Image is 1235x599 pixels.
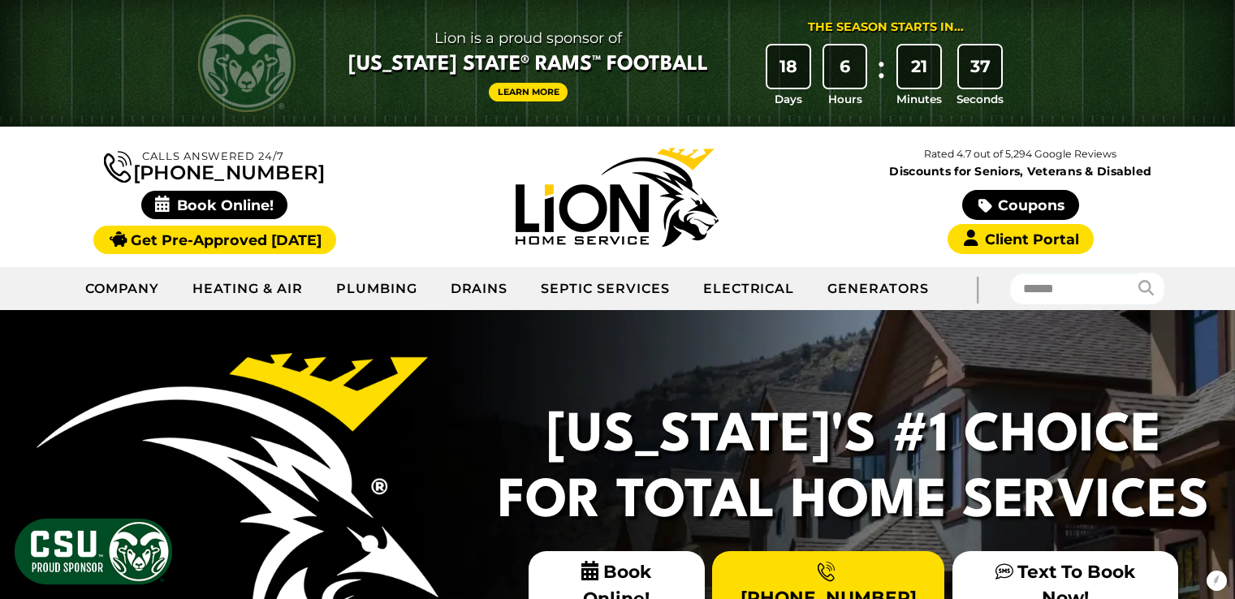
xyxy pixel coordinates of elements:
[811,269,945,309] a: Generators
[348,51,708,79] span: [US_STATE] State® Rams™ Football
[141,191,288,219] span: Book Online!
[808,19,964,37] div: The Season Starts in...
[959,45,1001,88] div: 37
[687,269,812,309] a: Electrical
[962,190,1079,220] a: Coupons
[93,226,336,254] a: Get Pre-Approved [DATE]
[823,166,1219,177] span: Discounts for Seniors, Veterans & Disabled
[348,25,708,51] span: Lion is a proud sponsor of
[516,148,719,247] img: Lion Home Service
[873,45,889,108] div: :
[775,91,802,107] span: Days
[488,404,1219,535] h2: [US_STATE]'s #1 Choice For Total Home Services
[945,267,1010,310] div: |
[525,269,686,309] a: Septic Services
[828,91,862,107] span: Hours
[434,269,525,309] a: Drains
[176,269,319,309] a: Heating & Air
[898,45,940,88] div: 21
[104,148,325,183] a: [PHONE_NUMBER]
[12,516,175,587] img: CSU Sponsor Badge
[69,269,177,309] a: Company
[320,269,434,309] a: Plumbing
[956,91,1004,107] span: Seconds
[767,45,810,88] div: 18
[824,45,866,88] div: 6
[489,83,568,101] a: Learn More
[198,15,296,112] img: CSU Rams logo
[819,145,1222,163] p: Rated 4.7 out of 5,294 Google Reviews
[948,224,1094,254] a: Client Portal
[896,91,942,107] span: Minutes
